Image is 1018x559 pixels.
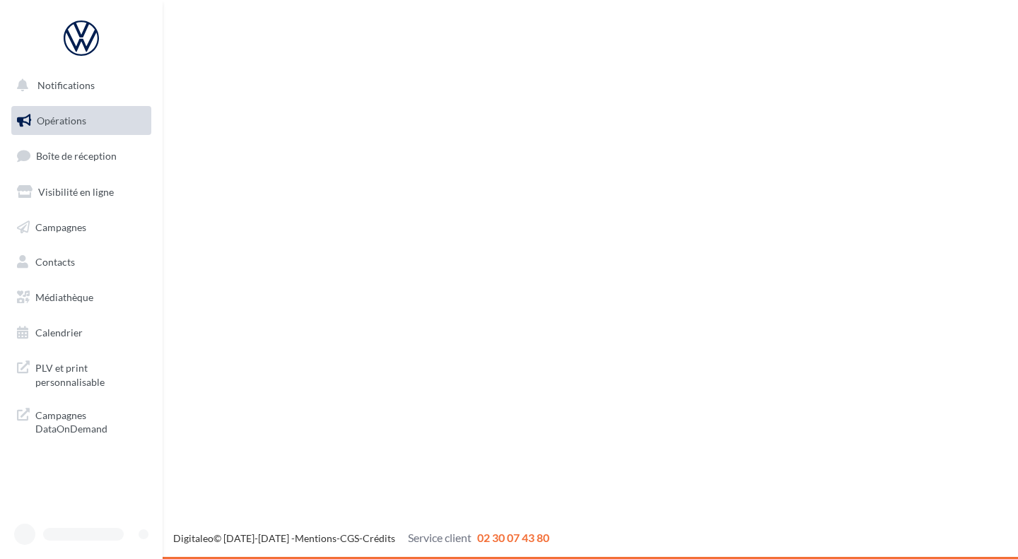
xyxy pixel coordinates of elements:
[8,247,154,277] a: Contacts
[35,220,86,233] span: Campagnes
[35,291,93,303] span: Médiathèque
[8,106,154,136] a: Opérations
[8,353,154,394] a: PLV et print personnalisable
[8,177,154,207] a: Visibilité en ligne
[363,532,395,544] a: Crédits
[477,531,549,544] span: 02 30 07 43 80
[35,358,146,389] span: PLV et print personnalisable
[37,79,95,91] span: Notifications
[35,256,75,268] span: Contacts
[35,326,83,339] span: Calendrier
[8,213,154,242] a: Campagnes
[8,400,154,442] a: Campagnes DataOnDemand
[8,141,154,171] a: Boîte de réception
[173,532,213,544] a: Digitaleo
[340,532,359,544] a: CGS
[408,531,472,544] span: Service client
[295,532,337,544] a: Mentions
[38,186,114,198] span: Visibilité en ligne
[8,71,148,100] button: Notifications
[37,114,86,126] span: Opérations
[173,532,549,544] span: © [DATE]-[DATE] - - -
[8,283,154,312] a: Médiathèque
[8,318,154,348] a: Calendrier
[35,406,146,436] span: Campagnes DataOnDemand
[36,150,117,162] span: Boîte de réception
